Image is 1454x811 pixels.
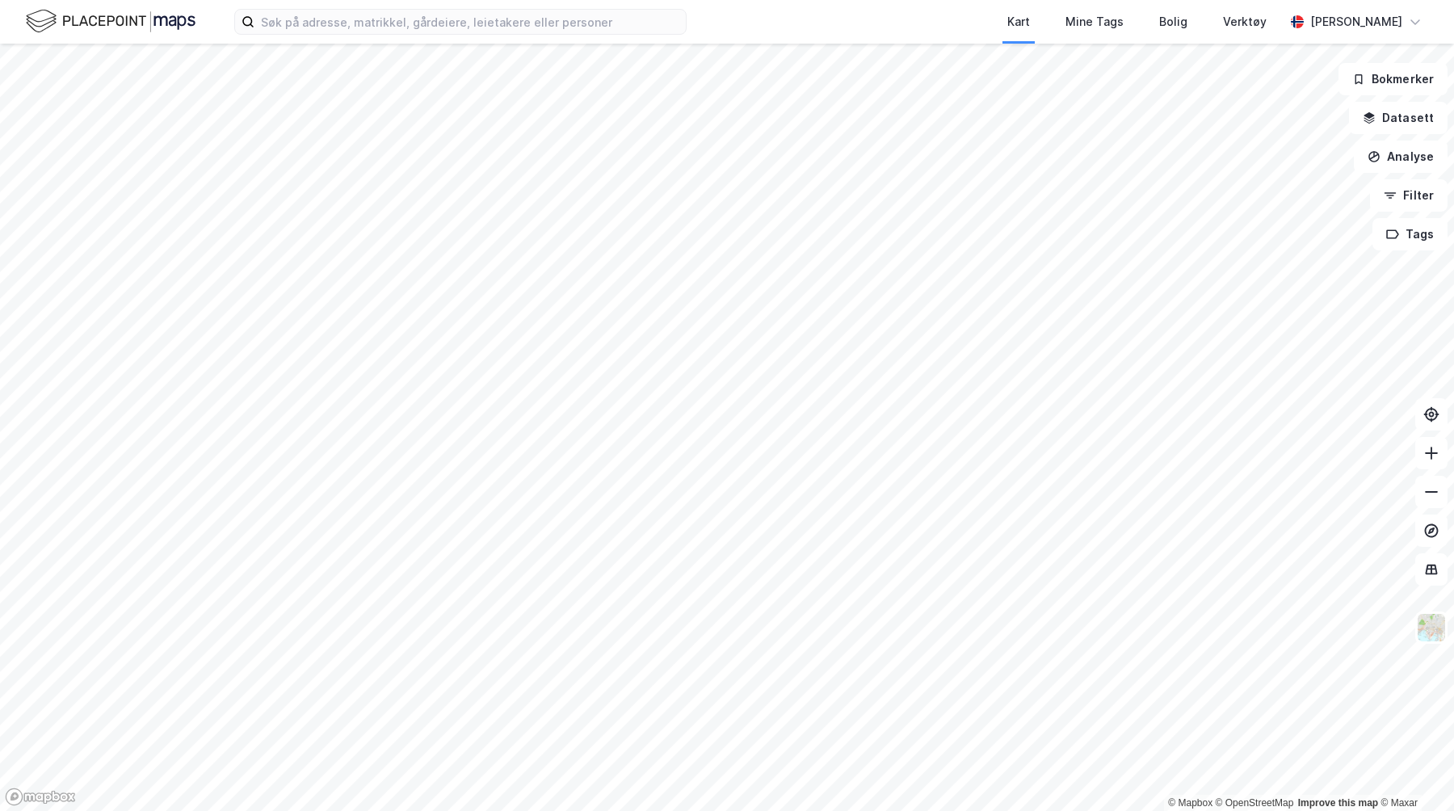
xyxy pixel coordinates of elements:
[1223,12,1267,32] div: Verktøy
[1298,797,1378,809] a: Improve this map
[1310,12,1402,32] div: [PERSON_NAME]
[1354,141,1448,173] button: Analyse
[1349,102,1448,134] button: Datasett
[1216,797,1294,809] a: OpenStreetMap
[1159,12,1187,32] div: Bolig
[1372,218,1448,250] button: Tags
[1416,612,1447,643] img: Z
[1370,179,1448,212] button: Filter
[1007,12,1030,32] div: Kart
[26,7,195,36] img: logo.f888ab2527a4732fd821a326f86c7f29.svg
[5,788,76,806] a: Mapbox homepage
[1373,733,1454,811] iframe: Chat Widget
[1065,12,1124,32] div: Mine Tags
[254,10,686,34] input: Søk på adresse, matrikkel, gårdeiere, leietakere eller personer
[1168,797,1212,809] a: Mapbox
[1373,733,1454,811] div: Kontrollprogram for chat
[1338,63,1448,95] button: Bokmerker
